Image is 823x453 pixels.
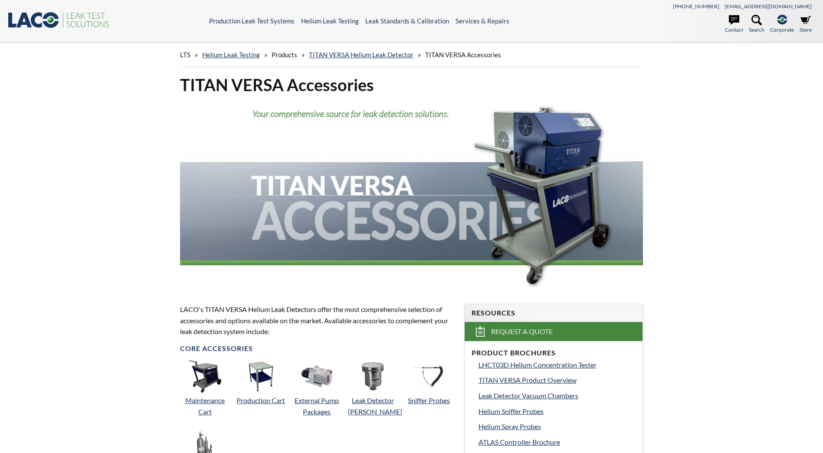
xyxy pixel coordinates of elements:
[472,348,636,358] h4: Product Brochures
[479,374,636,386] a: TITAN VERSA Product Overview
[479,421,636,432] a: Helium Spray Probes
[295,396,339,416] a: External Pump Packages
[491,327,553,336] span: Request a Quote
[180,344,453,353] h4: Core Accessories
[800,15,812,34] a: Store
[309,51,413,59] a: TITAN VERSA Helium Leak Detector
[301,360,333,393] img: 10" x 10" Bombing Chamber
[479,422,541,430] span: Helium Spray Probes
[479,390,636,401] a: Leak Detector Vacuum Chambers
[479,438,560,446] span: ATLAS Controller Brochure
[180,74,643,95] h1: TITAN VERSA Accessories
[180,304,453,337] p: LACO's TITAN VERSA Helium Leak Detectors offer the most comprehensive selection of accessories an...
[770,26,794,34] span: Corporate
[479,361,597,369] span: LHCT03D Helium Concentration Tester
[456,17,509,25] a: Services & Repairs
[479,406,636,417] a: Helium Sniffer Probes
[180,43,643,67] div: » » » »
[180,51,190,59] span: LTS
[357,360,389,393] img: 8" x 3" Bombing Chamber
[749,15,764,34] a: Search
[479,376,577,384] span: TITAN VERSA Product Overview
[479,391,578,400] span: Leak Detector Vacuum Chambers
[465,322,643,341] a: Request a Quote
[185,396,225,416] a: Maintenance Cart
[189,360,221,393] img: 3" x 8" Bombing Chamber
[479,407,544,415] span: Helium Sniffer Probes
[479,359,636,371] a: LHCT03D Helium Concentration Tester
[209,17,295,25] a: Production Leak Test Systems
[413,360,445,393] img: 14" x 19" Bombing Chamber
[725,3,812,10] a: [EMAIL_ADDRESS][DOMAIN_NAME]
[425,51,501,59] span: TITAN VERSA Accessories
[236,396,285,404] a: Production Cart
[365,17,449,25] a: Leak Standards & Calibration
[272,51,297,59] span: Products
[408,396,450,404] a: Sniffer Probes
[348,396,402,416] a: Leak Detector [PERSON_NAME]
[180,102,643,288] img: TITAN VERSA Accessories header
[202,51,260,59] a: Helium Leak Testing
[472,309,636,318] h4: Resources
[301,17,359,25] a: Helium Leak Testing
[245,360,277,393] img: 3" x 8" Bombing Chamber
[673,3,719,10] a: [PHONE_NUMBER]
[725,15,743,34] a: Contact
[479,437,636,448] a: ATLAS Controller Brochure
